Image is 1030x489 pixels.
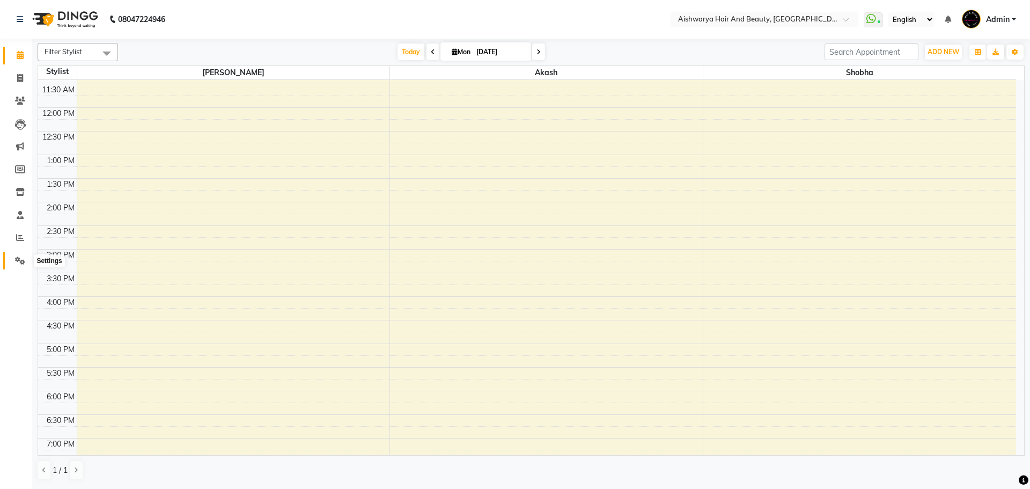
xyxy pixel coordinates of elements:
[34,254,64,267] div: Settings
[77,66,390,79] span: [PERSON_NAME]
[40,132,77,143] div: 12:30 PM
[40,108,77,119] div: 12:00 PM
[45,368,77,379] div: 5:30 PM
[390,66,703,79] span: Akash
[703,66,1016,79] span: Shobha
[45,47,82,56] span: Filter Stylist
[45,415,77,426] div: 6:30 PM
[928,48,959,56] span: ADD NEW
[825,43,918,60] input: Search Appointment
[45,391,77,403] div: 6:00 PM
[118,4,165,34] b: 08047224946
[962,10,981,28] img: Admin
[986,14,1010,25] span: Admin
[45,202,77,214] div: 2:00 PM
[45,155,77,166] div: 1:00 PM
[925,45,962,60] button: ADD NEW
[45,320,77,332] div: 4:30 PM
[45,439,77,450] div: 7:00 PM
[38,66,77,77] div: Stylist
[398,43,424,60] span: Today
[45,344,77,355] div: 5:00 PM
[45,297,77,308] div: 4:00 PM
[45,273,77,284] div: 3:30 PM
[40,84,77,96] div: 11:30 AM
[449,48,473,56] span: Mon
[45,250,77,261] div: 3:00 PM
[53,465,68,476] span: 1 / 1
[45,226,77,237] div: 2:30 PM
[27,4,101,34] img: logo
[45,179,77,190] div: 1:30 PM
[473,44,527,60] input: 2025-09-01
